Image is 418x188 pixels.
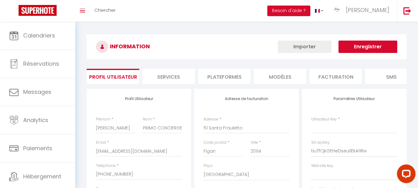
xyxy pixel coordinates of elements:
[278,41,331,53] button: Importer
[267,6,310,16] button: Besoin d'aide ?
[23,32,55,39] span: Calendriers
[142,69,195,84] li: Services
[309,69,362,84] li: Facturation
[254,69,306,84] li: MODÈLES
[198,69,251,84] li: Plateformes
[365,69,418,84] li: SMS
[143,116,152,122] label: Nom
[392,162,418,188] iframe: LiveChat chat widget
[23,60,59,68] span: Réservations
[19,5,57,16] img: Super Booking
[346,6,389,14] span: [PERSON_NAME]
[311,140,330,146] label: SH apiKey
[87,69,139,84] li: Profil Utilisateur
[96,163,116,169] label: Téléphone
[204,140,226,146] label: Code postal
[23,144,52,152] span: Paiements
[96,140,106,146] label: Email
[403,7,411,15] img: logout
[251,140,258,146] label: Ville
[204,163,213,169] label: Pays
[94,7,116,13] span: Chercher
[96,116,110,122] label: Prénom
[311,97,397,101] h4: Paramètres Utilisateur
[87,34,407,59] h3: INFORMATION
[311,116,337,122] label: Utilisateur Key
[23,88,51,96] span: Messages
[333,6,342,15] img: ...
[311,163,333,169] label: Website key
[96,97,182,101] h4: Profil Utilisateur
[204,116,218,122] label: Adresse
[23,116,48,124] span: Analytics
[23,173,61,180] span: Hébergement
[338,41,397,53] button: Enregistrer
[204,97,290,101] h4: Adresse de facturation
